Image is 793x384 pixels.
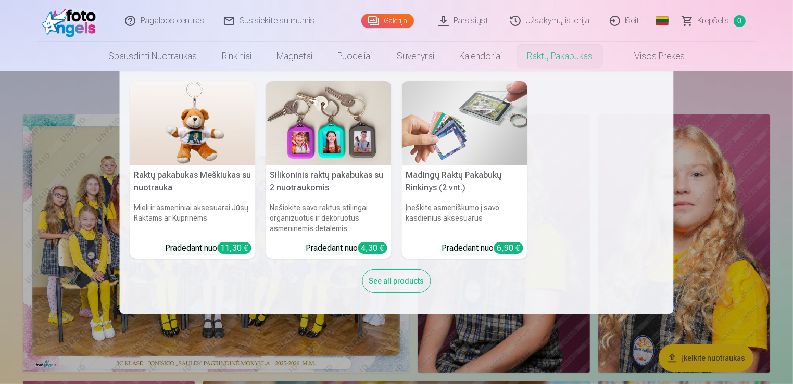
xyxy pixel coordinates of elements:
a: Magnetai [264,42,325,71]
a: Silikoninis raktų pakabukas su 2 nuotraukomisSilikoninis raktų pakabukas su 2 nuotraukomisNešioki... [266,81,392,259]
div: See all products [362,269,431,293]
div: 11,30 € [218,242,251,254]
div: 6,90 € [494,242,523,254]
a: Raktų pakabukas [514,42,605,71]
h6: Mieli ir asmeniniai aksesuarai Jūsų Raktams ar Kuprinėms [130,198,256,238]
a: Kalendoriai [447,42,514,71]
div: Pradedant nuo [306,242,387,254]
h6: Įneškite asmeniškumo į savo kasdienius aksesuarus [402,198,527,238]
h5: Madingų Raktų Pakabukų Rinkinys (2 vnt.) [402,165,527,198]
h5: Silikoninis raktų pakabukas su 2 nuotraukomis [266,165,392,198]
img: Silikoninis raktų pakabukas su 2 nuotraukomis [266,81,392,165]
span: Krepšelis [698,15,729,27]
h5: Raktų pakabukas Meškiukas su nuotrauka [130,165,256,198]
img: /fa2 [42,4,102,37]
h6: Nešiokite savo raktus stilingai organizuotus ir dekoruotus asmeninėmis detalėmis [266,198,392,238]
a: Rinkiniai [209,42,264,71]
a: See all products [362,275,431,286]
div: Pradedant nuo [166,242,251,254]
a: Galerija [361,14,414,28]
a: Puodeliai [325,42,384,71]
img: Madingų Raktų Pakabukų Rinkinys (2 vnt.) [402,81,527,165]
div: 4,30 € [358,242,387,254]
a: Raktų pakabukas Meškiukas su nuotraukaRaktų pakabukas Meškiukas su nuotraukaMieli ir asmeniniai a... [130,81,256,259]
div: Pradedant nuo [442,242,523,254]
a: Spausdinti nuotraukas [96,42,209,71]
img: Raktų pakabukas Meškiukas su nuotrauka [130,81,256,165]
span: 0 [734,15,746,27]
a: Visos prekės [605,42,697,71]
a: Madingų Raktų Pakabukų Rinkinys (2 vnt.)Madingų Raktų Pakabukų Rinkinys (2 vnt.)Įneškite asmenišk... [402,81,527,259]
a: Suvenyrai [384,42,447,71]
